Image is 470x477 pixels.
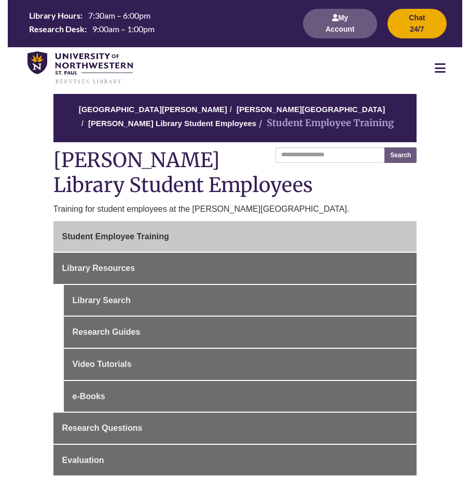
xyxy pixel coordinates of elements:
[53,147,417,200] h1: [PERSON_NAME] Library Student Employees
[92,24,155,34] span: 9:00am – 1:00pm
[53,253,417,284] a: Library Resources
[53,221,417,476] div: Guide Pages
[25,10,84,21] th: Library Hours:
[237,105,385,114] a: [PERSON_NAME][GEOGRAPHIC_DATA]
[27,51,133,85] img: UNWSP Library Logo
[25,23,88,34] th: Research Desk:
[53,445,417,476] a: Evaluation
[62,264,135,272] span: Library Resources
[64,317,417,348] a: Research Guides
[64,349,417,380] a: Video Tutorials
[53,205,350,213] span: Training for student employees at the [PERSON_NAME][GEOGRAPHIC_DATA].
[88,10,150,20] span: 7:30am – 6:00pm
[25,10,291,36] table: Hours Today
[62,232,169,241] span: Student Employee Training
[388,9,447,38] button: Chat 24/7
[79,105,227,114] a: [GEOGRAPHIC_DATA][PERSON_NAME]
[303,24,377,33] a: My Account
[25,10,291,37] a: Hours Today
[62,424,143,432] span: Research Questions
[388,24,447,33] a: Chat 24/7
[53,221,417,252] a: Student Employee Training
[64,285,417,316] a: Library Search
[64,381,417,412] a: e-Books
[384,147,417,163] button: Search
[53,94,417,142] nav: breadcrumb
[256,116,394,131] li: Student Employee Training
[303,9,377,38] button: My Account
[53,413,417,444] a: Research Questions
[88,119,256,128] a: [PERSON_NAME] Library Student Employees
[62,456,104,465] span: Evaluation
